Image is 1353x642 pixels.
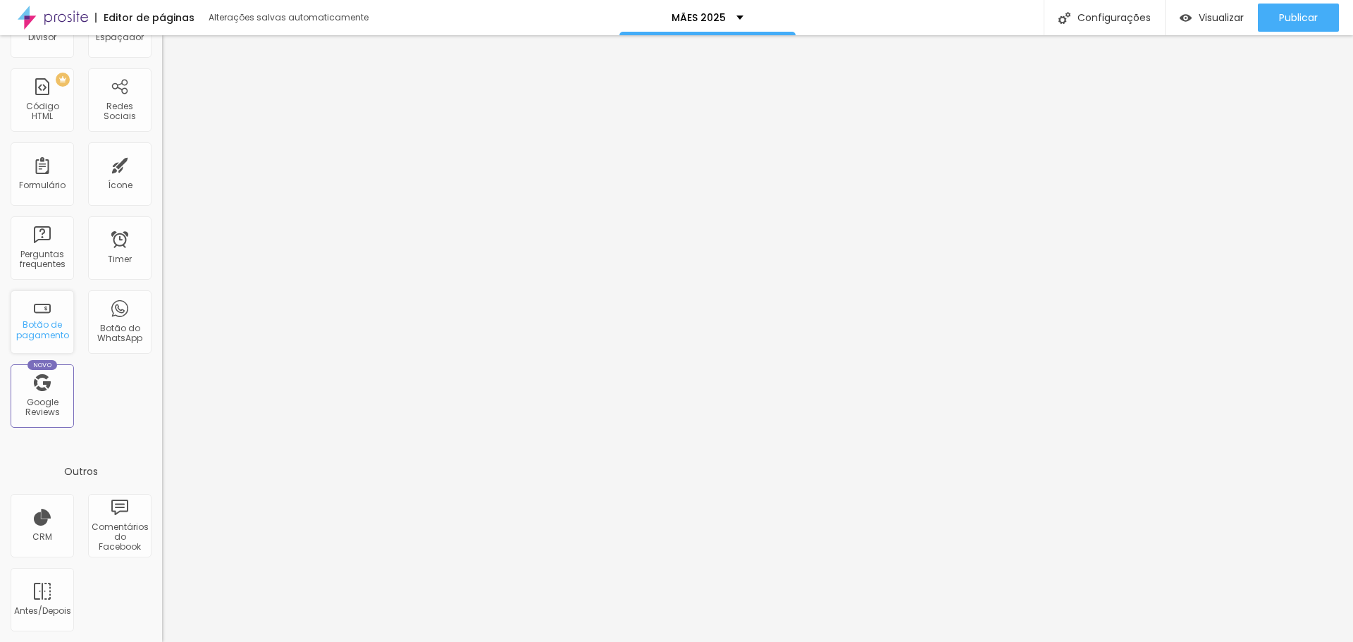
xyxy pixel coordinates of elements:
div: Google Reviews [14,397,70,418]
div: Perguntas frequentes [14,249,70,270]
div: Editor de páginas [95,13,194,23]
div: Timer [108,254,132,264]
span: Publicar [1279,12,1318,23]
iframe: Editor [162,35,1353,642]
div: Alterações salvas automaticamente [209,13,371,22]
div: Divisor [28,32,56,42]
div: Antes/Depois [14,606,70,616]
div: Formulário [19,180,66,190]
p: MÃES 2025 [672,13,726,23]
img: view-1.svg [1180,12,1192,24]
div: Botão do WhatsApp [92,323,147,344]
span: Visualizar [1199,12,1244,23]
div: CRM [32,532,52,542]
button: Visualizar [1166,4,1258,32]
div: Espaçador [96,32,144,42]
img: Icone [1058,12,1070,24]
button: Publicar [1258,4,1339,32]
div: Comentários do Facebook [92,522,147,553]
div: Ícone [108,180,132,190]
div: Código HTML [14,101,70,122]
div: Botão de pagamento [14,320,70,340]
div: Redes Sociais [92,101,147,122]
div: Novo [27,360,58,370]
